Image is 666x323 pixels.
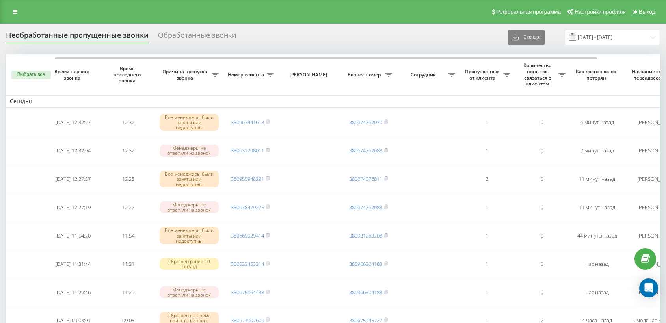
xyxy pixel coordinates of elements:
a: 380931263208 [349,232,382,239]
td: 1 [459,109,514,136]
td: 11:29 [100,279,156,306]
div: Менеджеры не ответили на звонок [160,286,219,298]
td: 12:32 [100,109,156,136]
a: 380675064438 [231,289,264,296]
td: 1 [459,137,514,164]
td: 1 [459,279,514,306]
span: Количество попыток связаться с клиентом [518,62,558,87]
td: [DATE] 11:31:44 [45,251,100,277]
td: 12:28 [100,165,156,192]
td: [DATE] 11:54:20 [45,222,100,249]
span: Время первого звонка [52,69,94,81]
a: 380638429275 [231,204,264,211]
td: 6 минут назад [569,109,625,136]
div: Все менеджеры были заняты или недоступны [160,171,219,188]
td: 1 [459,222,514,249]
span: Пропущенных от клиента [463,69,503,81]
span: Бизнес номер [345,72,385,78]
span: Как долго звонок потерян [576,69,618,81]
a: 380665029414 [231,232,264,239]
div: Все менеджеры были заняты или недоступны [160,114,219,131]
a: 380966304188 [349,260,382,267]
button: Экспорт [508,30,545,45]
td: 11:31 [100,251,156,277]
div: Все менеджеры были заняты или недоступны [160,227,219,244]
a: 380674762088 [349,147,382,154]
a: 380967441613 [231,119,264,126]
td: [DATE] 12:27:19 [45,194,100,221]
a: 380955948291 [231,175,264,182]
td: [DATE] 11:29:46 [45,279,100,306]
div: Необработанные пропущенные звонки [6,31,149,43]
td: 0 [514,222,569,249]
div: Менеджеры не ответили на звонок [160,145,219,156]
div: Менеджеры не ответили на звонок [160,201,219,213]
td: 0 [514,279,569,306]
div: Open Intercom Messenger [639,278,658,297]
td: 44 минуты назад [569,222,625,249]
a: 380966304188 [349,289,382,296]
a: 380633453314 [231,260,264,267]
td: 11 минут назад [569,194,625,221]
button: Выбрать все [11,71,51,79]
td: 12:27 [100,194,156,221]
td: [DATE] 12:32:27 [45,109,100,136]
span: Номер клиента [227,72,267,78]
td: 7 минут назад [569,137,625,164]
a: 380631298011 [231,147,264,154]
span: Выход [639,9,655,15]
div: Обработанные звонки [158,31,236,43]
td: [DATE] 12:27:37 [45,165,100,192]
td: 11:54 [100,222,156,249]
span: Реферальная программа [496,9,561,15]
td: [DATE] 12:32:04 [45,137,100,164]
a: 380674762088 [349,204,382,211]
td: час назад [569,279,625,306]
td: 0 [514,165,569,192]
td: 1 [459,194,514,221]
td: 11 минут назад [569,165,625,192]
a: 380674762070 [349,119,382,126]
span: Причина пропуска звонка [160,69,212,81]
div: Сброшен ранее 10 секунд [160,258,219,270]
span: Настройки профиля [575,9,626,15]
td: 0 [514,194,569,221]
td: 0 [514,137,569,164]
td: 0 [514,251,569,277]
span: [PERSON_NAME] [285,72,334,78]
span: Время последнего звонка [107,65,149,84]
td: 1 [459,251,514,277]
td: 2 [459,165,514,192]
td: час назад [569,251,625,277]
td: 12:32 [100,137,156,164]
a: 380674576811 [349,175,382,182]
td: 0 [514,109,569,136]
span: Сотрудник [400,72,448,78]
